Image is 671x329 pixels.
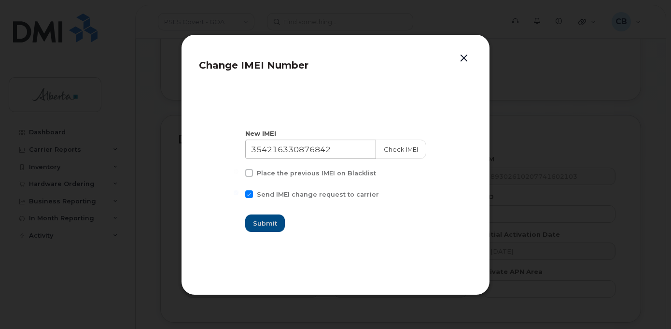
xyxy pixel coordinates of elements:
[257,191,379,198] span: Send IMEI change request to carrier
[245,215,285,232] button: Submit
[234,190,238,195] input: Send IMEI change request to carrier
[253,219,277,228] span: Submit
[199,59,308,71] span: Change IMEI Number
[234,169,238,174] input: Place the previous IMEI on Blacklist
[376,140,426,159] button: Check IMEI
[257,170,376,177] span: Place the previous IMEI on Blacklist
[245,129,426,138] div: New IMEI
